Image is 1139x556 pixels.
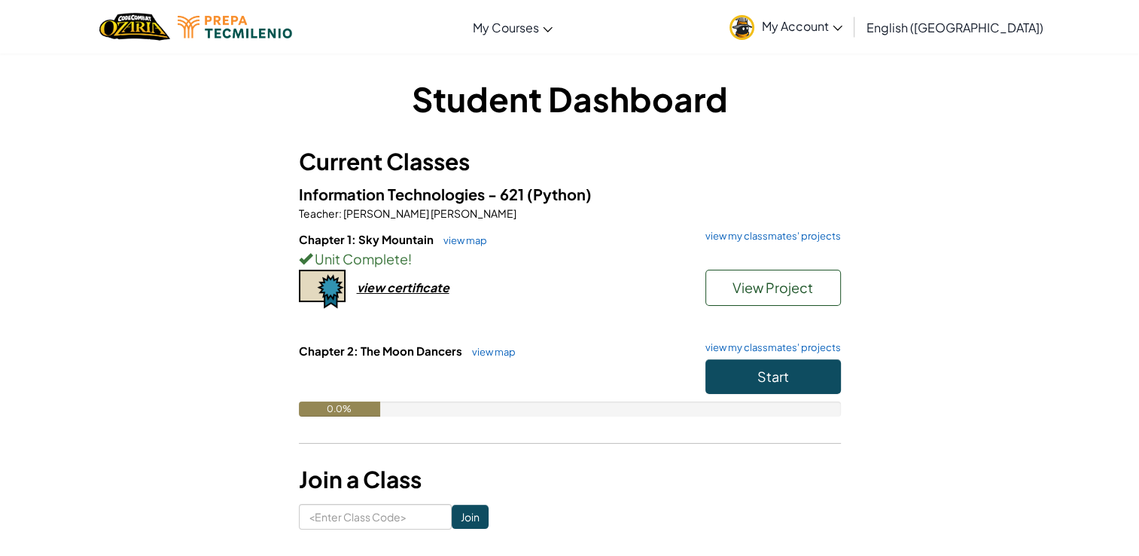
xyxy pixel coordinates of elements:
span: Unit Complete [312,250,408,267]
a: My Account [722,3,850,50]
span: (Python) [527,185,592,203]
img: avatar [729,15,754,40]
img: certificate-icon.png [299,270,346,309]
a: view my classmates' projects [698,231,841,241]
span: Chapter 2: The Moon Dancers [299,344,464,358]
button: Start [705,359,841,394]
div: view certificate [357,280,449,295]
h3: Join a Class [299,463,841,496]
span: English ([GEOGRAPHIC_DATA]) [866,20,1043,35]
span: View Project [732,279,813,296]
span: Information Technologies - 621 [299,185,527,203]
button: View Project [705,270,841,306]
img: Tecmilenio logo [178,16,292,38]
img: Home [99,11,169,42]
a: My Courses [465,7,560,47]
a: Ozaria by CodeCombat logo [99,11,169,42]
input: <Enter Class Code> [299,504,452,530]
a: view certificate [299,280,449,295]
span: [PERSON_NAME] [PERSON_NAME] [342,206,516,220]
h3: Current Classes [299,145,841,179]
span: ! [408,250,412,267]
h1: Student Dashboard [299,75,841,122]
a: view map [464,346,516,358]
span: Chapter 1: Sky Mountain [299,232,436,246]
span: Start [757,368,789,385]
span: My Courses [473,20,539,35]
span: : [339,206,342,220]
a: view map [436,234,487,246]
span: Teacher [299,206,339,220]
span: My Account [762,18,842,34]
a: English ([GEOGRAPHIC_DATA]) [859,7,1051,47]
input: Join [452,505,489,529]
a: view my classmates' projects [698,343,841,353]
div: 0.0% [299,402,380,417]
